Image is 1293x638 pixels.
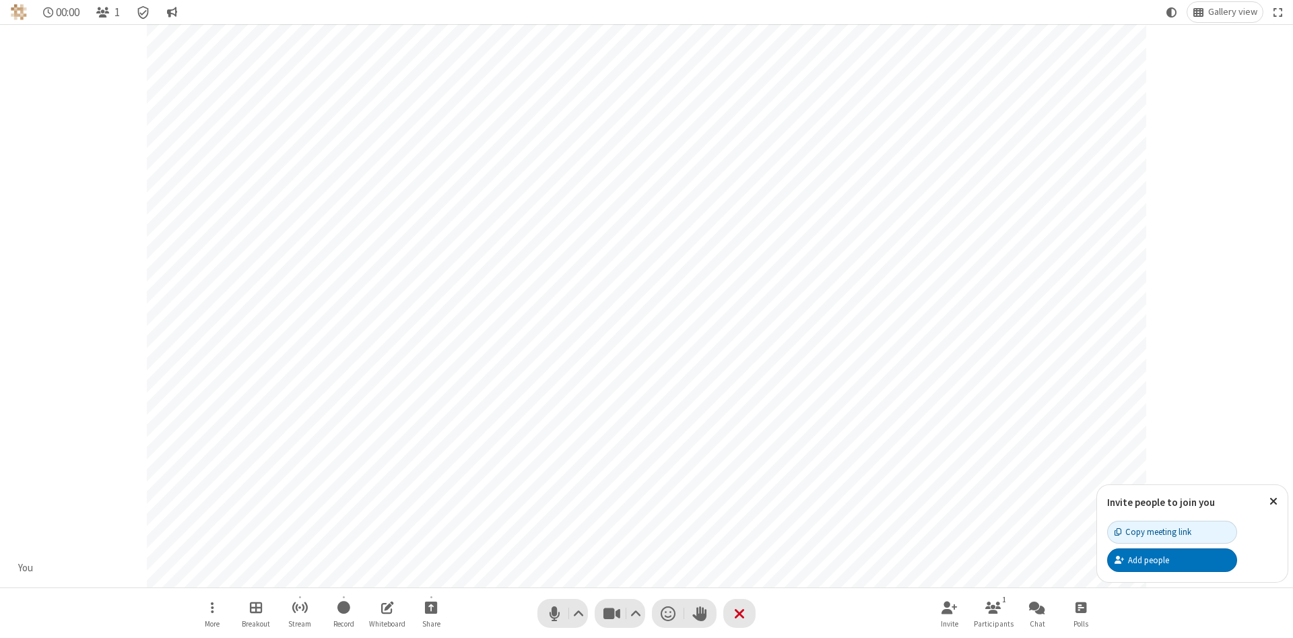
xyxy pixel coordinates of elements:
button: Manage Breakout Rooms [236,594,276,633]
span: Breakout [242,620,270,628]
span: Gallery view [1208,7,1257,18]
button: Open shared whiteboard [367,594,407,633]
button: Close popover [1259,485,1288,518]
button: Video setting [627,599,645,628]
button: Start streaming [279,594,320,633]
button: Mute (Alt+A) [537,599,588,628]
span: Stream [288,620,311,628]
div: Copy meeting link [1115,525,1191,538]
img: QA Selenium DO NOT DELETE OR CHANGE [11,4,27,20]
div: Meeting details Encryption enabled [131,2,156,22]
span: 1 [114,6,120,19]
button: Raise hand [684,599,717,628]
button: Start recording [323,594,364,633]
span: Polls [1073,620,1088,628]
span: Chat [1030,620,1045,628]
button: Change layout [1187,2,1263,22]
span: More [205,620,220,628]
div: Timer [38,2,86,22]
span: Participants [974,620,1014,628]
div: You [13,561,38,576]
span: Record [333,620,354,628]
button: Audio settings [570,599,588,628]
button: Stop video (Alt+V) [595,599,645,628]
button: Copy meeting link [1107,521,1237,544]
button: Open participant list [90,2,125,22]
button: Add people [1107,548,1237,571]
button: Open poll [1061,594,1101,633]
button: Invite participants (Alt+I) [929,594,970,633]
button: Open participant list [973,594,1014,633]
button: Fullscreen [1268,2,1288,22]
button: Using system theme [1161,2,1183,22]
button: Start sharing [411,594,451,633]
span: Invite [941,620,958,628]
button: Open menu [192,594,232,633]
button: End or leave meeting [723,599,756,628]
span: Whiteboard [369,620,405,628]
button: Send a reaction [652,599,684,628]
button: Open chat [1017,594,1057,633]
label: Invite people to join you [1107,496,1215,509]
div: 1 [999,594,1010,606]
button: Conversation [161,2,183,22]
span: Share [422,620,440,628]
span: 00:00 [56,6,79,19]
